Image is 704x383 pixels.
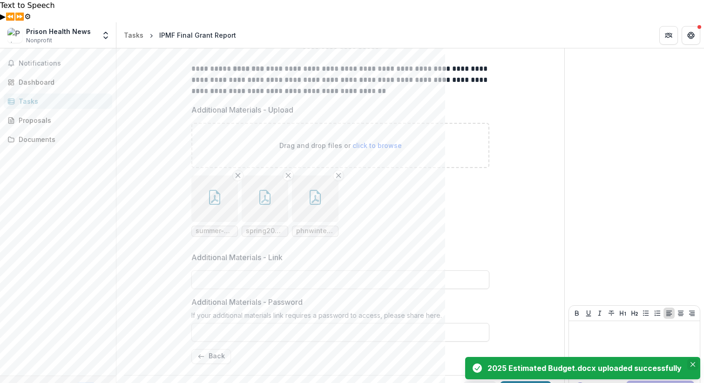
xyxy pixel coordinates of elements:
[4,74,112,90] a: Dashboard
[19,77,105,87] div: Dashboard
[606,308,617,319] button: Strike
[191,175,238,237] div: Remove Filesummer-2025_issue-61_draft-2.pdf
[583,308,594,319] button: Underline
[191,311,489,323] div: If your additional materials link requires a password to access, please share here.
[279,141,402,150] p: Drag and drop files or
[196,227,234,235] span: summer-2025_issue-61_draft-2.pdf
[191,296,303,308] p: Additional Materials - Password
[571,308,582,319] button: Bold
[124,30,143,40] div: Tasks
[333,170,344,181] button: Remove File
[617,308,629,319] button: Heading 1
[686,308,697,319] button: Align Right
[4,56,112,71] button: Notifications
[246,227,284,235] span: spring2025_draft3.pdf
[24,11,31,22] button: Settings
[232,170,244,181] button: Remove File
[26,27,91,36] div: Prison Health News
[7,28,22,43] img: Prison Health News
[283,170,294,181] button: Remove File
[26,36,52,45] span: Nonprofit
[675,308,686,319] button: Align Center
[99,26,112,45] button: Open entity switcher
[19,96,105,106] div: Tasks
[659,26,678,45] button: Partners
[487,363,682,374] div: 2025 Estimated Budget.docx uploaded successfully
[191,104,293,115] p: Additional Materials - Upload
[159,30,236,40] div: IPMF Final Grant Report
[19,134,105,144] div: Documents
[461,353,704,383] div: Notifications-bottom-right
[652,308,663,319] button: Ordered List
[120,28,147,42] a: Tasks
[663,308,675,319] button: Align Left
[296,227,334,235] span: phnwinter2025_fireballsinglepages.pdf
[242,175,288,237] div: Remove Filespring2025_draft3.pdf
[687,359,698,370] button: Close
[19,115,105,125] div: Proposals
[19,60,108,67] span: Notifications
[191,349,231,364] button: Back
[120,28,240,42] nav: breadcrumb
[629,308,640,319] button: Heading 2
[191,252,283,263] p: Additional Materials - Link
[640,308,651,319] button: Bullet List
[682,26,700,45] button: Get Help
[4,113,112,128] a: Proposals
[352,141,402,149] span: click to browse
[4,132,112,147] a: Documents
[6,11,15,22] button: Previous
[15,11,24,22] button: Forward
[594,308,605,319] button: Italicize
[292,175,338,237] div: Remove Filephnwinter2025_fireballsinglepages.pdf
[4,94,112,109] a: Tasks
